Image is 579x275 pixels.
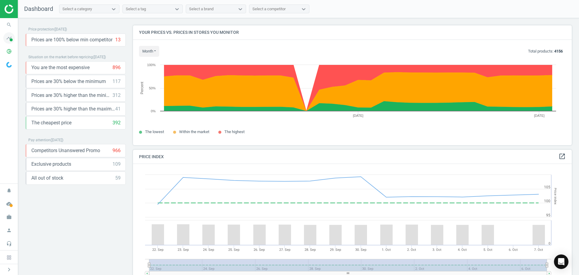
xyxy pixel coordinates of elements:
[28,55,93,59] span: Situation on the market before repricing
[31,106,115,112] span: Prices are 30% higher than the maximal
[5,5,47,14] img: ajHJNr6hYgQAAAAASUVORK5CYII=
[534,114,545,117] tspan: [DATE]
[3,238,15,249] i: headset_mic
[3,19,15,30] i: search
[6,62,12,68] img: wGWNvw8QSZomAAAAABJRU5ErkJggg==
[305,248,316,252] tspan: 28. Sep
[151,109,156,113] text: 0%
[133,25,572,40] h4: Your prices vs. prices in stores you monitor
[544,199,550,203] text: 100
[544,185,550,189] text: 105
[179,130,209,134] span: Within the market
[140,82,144,94] tspan: Percent
[31,147,100,154] span: Competitors Unanswered Promo
[279,248,290,252] tspan: 27. Sep
[54,27,67,31] span: ( [DATE] )
[31,120,71,126] span: The cheapest price
[178,248,189,252] tspan: 23. Sep
[139,46,159,57] button: month
[112,78,121,85] div: 117
[3,225,15,236] i: person
[2,266,17,273] button: chevron_right
[3,46,15,57] i: pie_chart_outlined
[407,248,416,252] tspan: 2. Oct
[546,213,550,217] text: 95
[554,254,568,269] div: Open Intercom Messenger
[558,153,566,161] a: open_in_new
[3,211,15,223] i: work
[458,248,467,252] tspan: 4. Oct
[145,130,164,134] span: The lowest
[31,37,112,43] span: Prices are 100% below min competitor
[112,120,121,126] div: 392
[112,64,121,71] div: 896
[115,175,121,181] div: 59
[483,248,492,252] tspan: 5. Oct
[554,49,563,53] b: 4156
[24,5,53,12] span: Dashboard
[534,248,543,252] tspan: 7. Oct
[152,248,163,252] tspan: 22. Sep
[149,86,156,90] text: 50%
[112,92,121,99] div: 312
[3,32,15,44] i: timeline
[147,63,156,67] text: 100%
[330,248,341,252] tspan: 29. Sep
[252,6,286,12] div: Select a competitor
[112,161,121,168] div: 109
[133,150,572,164] h4: Price Index
[189,6,214,12] div: Select a brand
[31,161,71,168] span: Exclusive products
[31,175,63,181] span: All out of stock
[31,92,112,99] span: Prices are 30% higher than the minimum
[432,248,441,252] tspan: 3. Oct
[355,248,366,252] tspan: 30. Sep
[549,241,550,245] text: 0
[115,37,121,43] div: 13
[115,106,121,112] div: 41
[28,27,54,31] span: Price protection
[509,248,518,252] tspan: 6. Oct
[203,248,214,252] tspan: 24. Sep
[5,266,13,273] i: chevron_right
[112,147,121,154] div: 966
[224,130,245,134] span: The highest
[228,248,239,252] tspan: 25. Sep
[62,6,92,12] div: Select a category
[3,198,15,209] i: cloud_done
[254,248,265,252] tspan: 26. Sep
[353,114,363,117] tspan: [DATE]
[553,188,557,204] tspan: Price Index
[3,185,15,196] i: notifications
[382,248,391,252] tspan: 1. Oct
[528,49,563,54] p: Total products:
[31,78,106,85] span: Prices are 30% below the minimum
[93,55,106,59] span: ( [DATE] )
[126,6,146,12] div: Select a tag
[50,138,63,142] span: ( [DATE] )
[28,138,50,142] span: Pay attention
[31,64,90,71] span: You are the most expensive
